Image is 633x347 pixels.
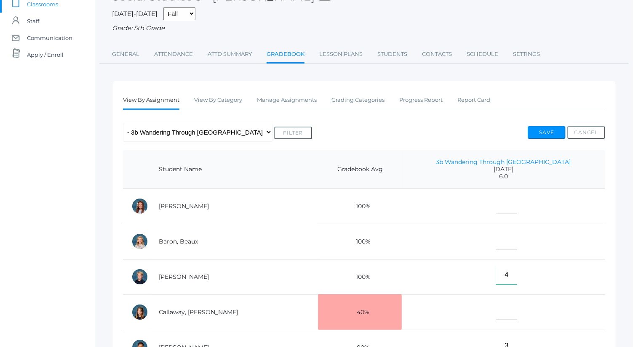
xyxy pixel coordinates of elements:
[318,259,402,294] td: 100%
[131,268,148,285] div: Elliot Burke
[467,46,498,63] a: Schedule
[567,126,605,139] button: Cancel
[331,92,385,109] a: Grading Categories
[318,150,402,189] th: Gradebook Avg
[377,46,407,63] a: Students
[318,224,402,259] td: 100%
[27,29,72,46] span: Communication
[513,46,540,63] a: Settings
[150,150,318,189] th: Student Name
[410,166,597,173] span: [DATE]
[159,273,209,281] a: [PERSON_NAME]
[159,238,198,245] a: Baron, Beaux
[159,308,238,316] a: Callaway, [PERSON_NAME]
[422,46,452,63] a: Contacts
[27,13,39,29] span: Staff
[399,92,443,109] a: Progress Report
[112,46,139,63] a: General
[112,24,616,33] div: Grade: 5th Grade
[267,46,304,64] a: Gradebook
[131,304,148,321] div: Kennedy Callaway
[208,46,252,63] a: Attd Summary
[318,188,402,224] td: 100%
[274,127,312,139] button: Filter
[318,294,402,330] td: 40%
[27,46,64,63] span: Apply / Enroll
[154,46,193,63] a: Attendance
[131,198,148,215] div: Ella Arnold
[457,92,490,109] a: Report Card
[410,173,597,180] span: 6.0
[436,158,571,166] a: 3b Wandering Through [GEOGRAPHIC_DATA]
[194,92,242,109] a: View By Category
[257,92,317,109] a: Manage Assignments
[319,46,363,63] a: Lesson Plans
[123,92,179,110] a: View By Assignment
[528,126,566,139] button: Save
[159,202,209,210] a: [PERSON_NAME]
[112,10,158,18] span: [DATE]-[DATE]
[131,233,148,250] div: Beaux Baron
